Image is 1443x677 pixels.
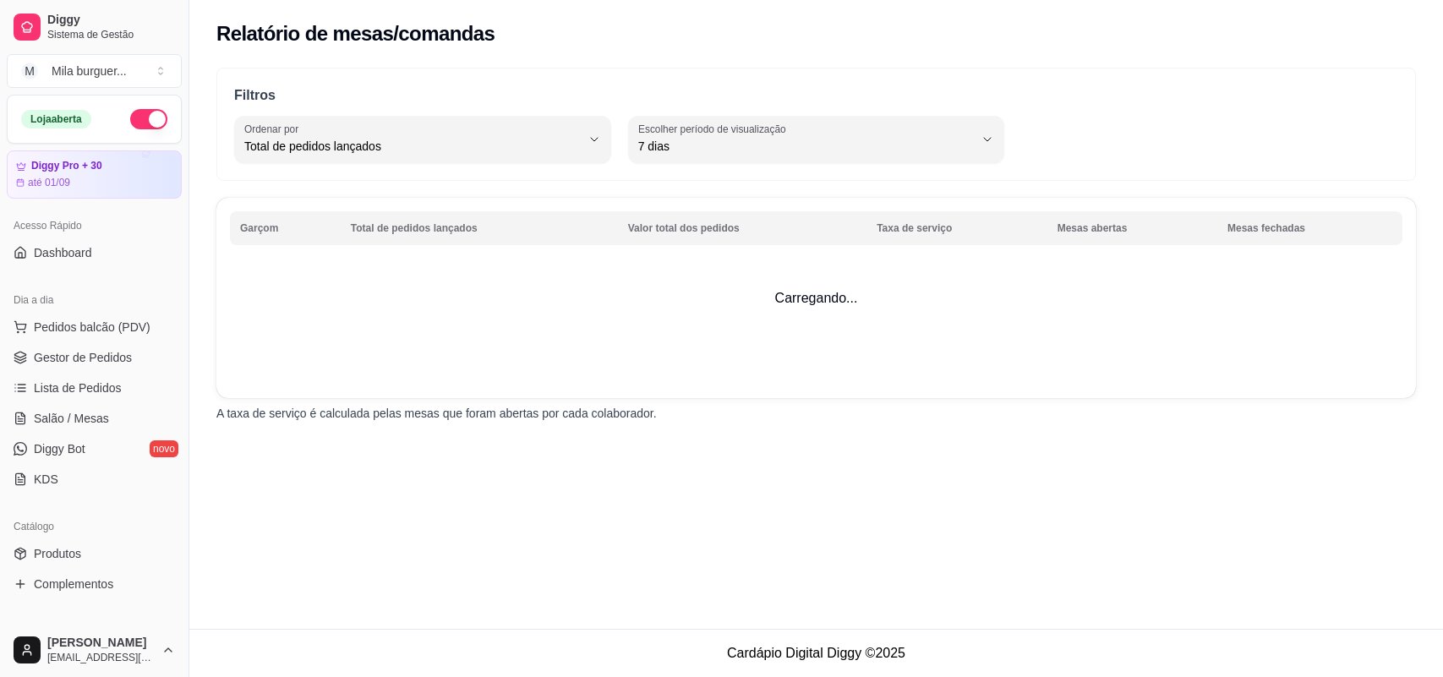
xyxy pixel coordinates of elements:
a: Dashboard [7,239,182,266]
article: Diggy Pro + 30 [31,160,102,172]
a: Lista de Pedidos [7,374,182,401]
span: Diggy [47,13,175,28]
button: Pedidos balcão (PDV) [7,314,182,341]
span: Gestor de Pedidos [34,349,132,366]
a: Gestor de Pedidos [7,344,182,371]
span: Salão / Mesas [34,410,109,427]
button: Escolher período de visualização7 dias [628,116,1005,163]
span: Lista de Pedidos [34,379,122,396]
div: Loja aberta [21,110,91,128]
span: Produtos [34,545,81,562]
a: Complementos [7,571,182,598]
p: A taxa de serviço é calculada pelas mesas que foram abertas por cada colaborador. [216,405,1416,422]
span: Sistema de Gestão [47,28,175,41]
button: Ordenar porTotal de pedidos lançados [234,116,611,163]
div: Acesso Rápido [7,212,182,239]
span: Pedidos balcão (PDV) [34,319,150,336]
span: 7 dias [638,138,975,155]
button: [PERSON_NAME][EMAIL_ADDRESS][DOMAIN_NAME] [7,630,182,670]
span: [EMAIL_ADDRESS][DOMAIN_NAME] [47,651,155,664]
span: Diggy Bot [34,440,85,457]
span: Total de pedidos lançados [244,138,581,155]
a: Diggy Pro + 30até 01/09 [7,150,182,199]
span: KDS [34,471,58,488]
button: Alterar Status [130,109,167,129]
label: Ordenar por [244,122,304,136]
a: Salão / Mesas [7,405,182,432]
span: M [21,63,38,79]
footer: Cardápio Digital Diggy © 2025 [189,629,1443,677]
label: Escolher período de visualização [638,122,791,136]
button: Select a team [7,54,182,88]
article: até 01/09 [28,176,70,189]
div: Catálogo [7,513,182,540]
span: Complementos [34,576,113,592]
a: DiggySistema de Gestão [7,7,182,47]
a: Diggy Botnovo [7,435,182,462]
td: Carregando... [216,198,1416,398]
div: Dia a dia [7,287,182,314]
div: Mila burguer ... [52,63,127,79]
span: [PERSON_NAME] [47,636,155,651]
a: KDS [7,466,182,493]
span: Dashboard [34,244,92,261]
a: Produtos [7,540,182,567]
h2: Relatório de mesas/comandas [216,20,495,47]
p: Filtros [234,85,1398,106]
